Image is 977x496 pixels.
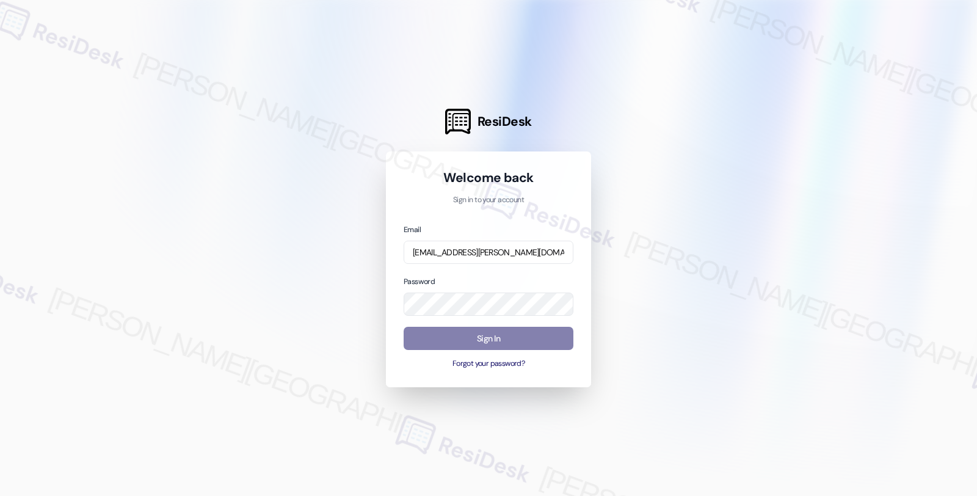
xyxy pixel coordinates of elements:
label: Email [404,225,421,235]
h1: Welcome back [404,169,573,186]
p: Sign in to your account [404,195,573,206]
img: ResiDesk Logo [445,109,471,134]
input: name@example.com [404,241,573,264]
label: Password [404,277,435,286]
span: ResiDesk [478,113,532,130]
button: Sign In [404,327,573,351]
button: Forgot your password? [404,359,573,370]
